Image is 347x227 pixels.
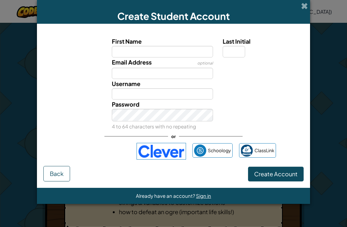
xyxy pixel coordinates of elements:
[254,170,298,178] span: Create Account
[194,144,206,157] img: schoology.png
[43,166,70,181] button: Back
[208,146,231,155] span: Schoology
[248,167,304,181] button: Create Account
[196,193,211,199] a: Sign in
[112,38,142,45] span: First Name
[168,132,179,141] span: or
[117,10,230,22] span: Create Student Account
[215,6,341,95] iframe: Sign in with Google Dialog
[241,144,253,157] img: classlink-logo-small.png
[112,80,140,87] span: Username
[68,144,133,158] iframe: Sign in with Google Button
[112,123,196,129] small: 4 to 64 characters with no repeating
[112,100,139,108] span: Password
[254,146,274,155] span: ClassLink
[197,61,213,65] span: optional
[50,170,64,177] span: Back
[71,144,130,158] div: Sign in with Google. Opens in new tab
[136,193,196,199] span: Already have an account?
[137,143,186,160] img: clever-logo-blue.png
[112,58,152,66] span: Email Address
